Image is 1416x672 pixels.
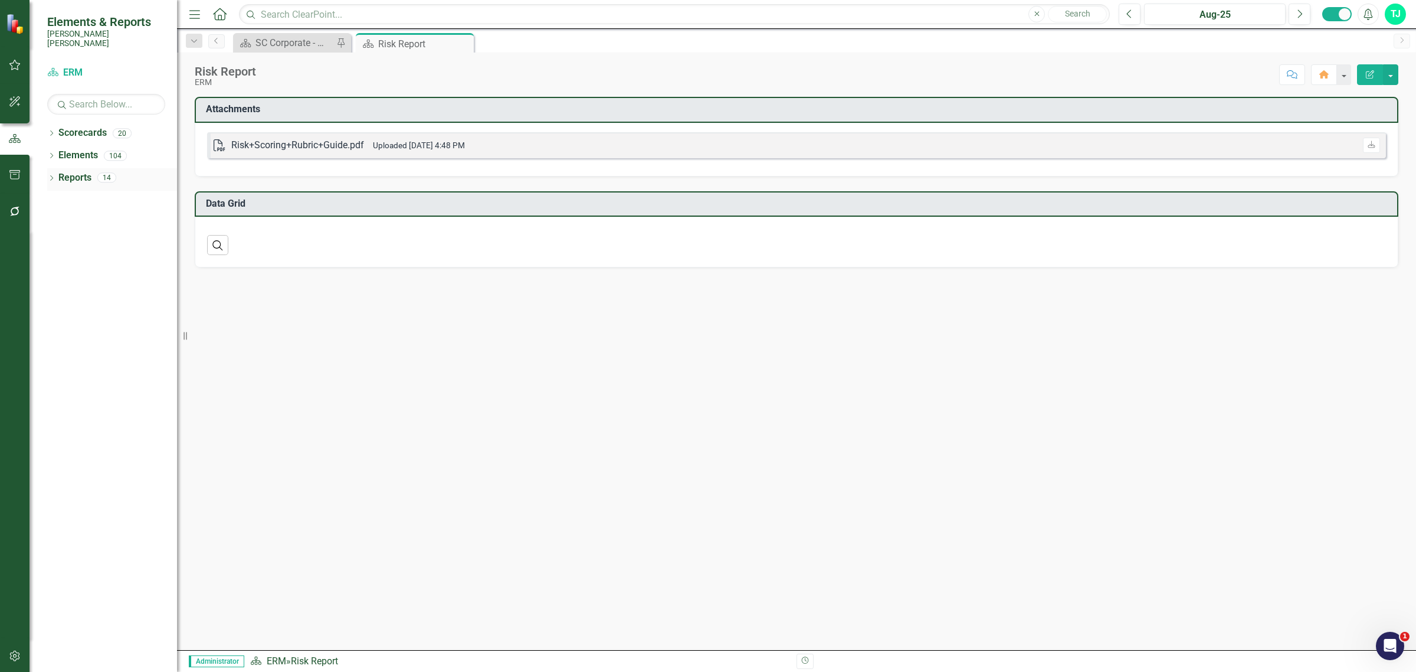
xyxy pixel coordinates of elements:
small: [PERSON_NAME] [PERSON_NAME] [47,29,165,48]
div: SC Corporate - Welcome to ClearPoint [255,35,333,50]
button: Aug-25 [1144,4,1286,25]
button: Search [1048,6,1107,22]
a: Reports [58,171,91,185]
div: Risk Report [291,655,338,667]
div: ERM [195,78,256,87]
span: Elements & Reports [47,15,165,29]
a: ERM [47,66,165,80]
a: Scorecards [58,126,107,140]
img: ClearPoint Strategy [6,14,27,34]
div: 14 [97,173,116,183]
a: ERM [267,655,286,667]
div: 20 [113,128,132,138]
h3: Attachments [206,104,1391,115]
span: 1 [1400,632,1410,641]
input: Search Below... [47,94,165,115]
span: Search [1065,9,1090,18]
div: Risk Report [195,65,256,78]
iframe: Intercom live chat [1376,632,1404,660]
input: Search ClearPoint... [239,4,1110,25]
div: 104 [104,151,127,161]
div: » [250,655,788,668]
a: SC Corporate - Welcome to ClearPoint [236,35,333,50]
button: TJ [1385,4,1406,25]
div: Aug-25 [1148,8,1281,22]
a: Elements [58,149,98,162]
div: Risk Report [378,37,471,51]
div: Risk+Scoring+Rubric+Guide.pdf [231,139,364,152]
small: Uploaded [DATE] 4:48 PM [373,141,465,150]
span: Administrator [189,655,244,667]
h3: Data Grid [206,198,1391,209]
